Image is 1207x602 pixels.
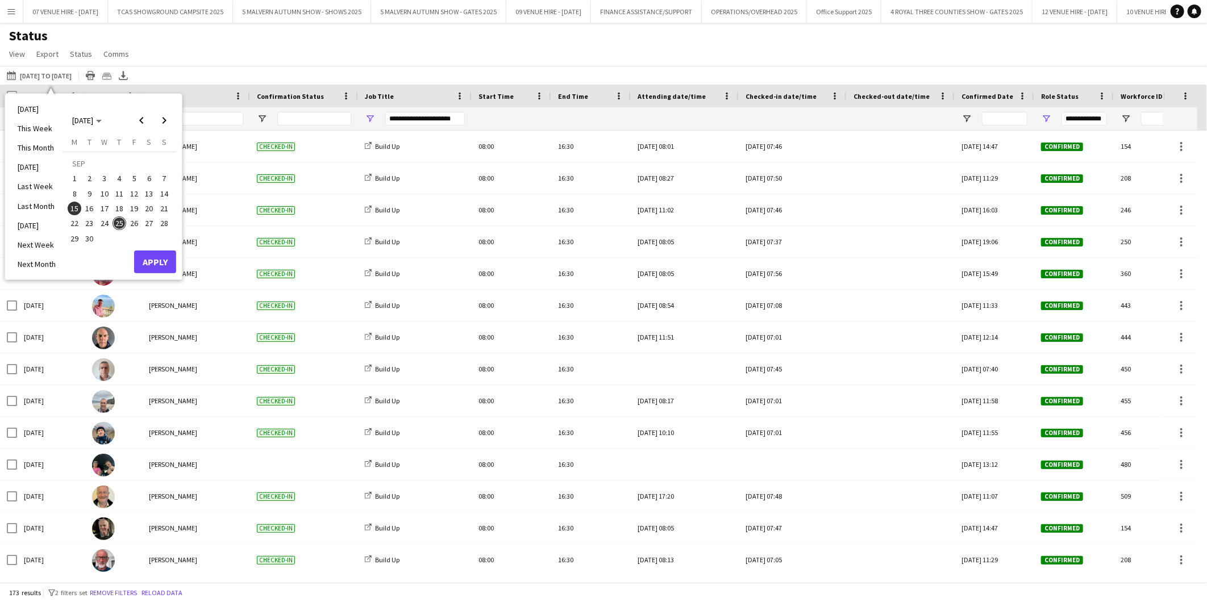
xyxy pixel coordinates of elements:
[67,216,82,231] button: 22-09-2025
[149,396,197,405] span: [PERSON_NAME]
[157,187,171,200] span: 14
[36,49,59,59] span: Export
[112,171,127,186] button: 04-09-2025
[375,396,399,405] span: Build Up
[551,353,631,384] div: 16:30
[17,449,85,480] div: [DATE]
[375,365,399,373] span: Build Up
[1041,492,1083,501] span: Confirmed
[746,385,840,416] div: [DATE] 07:01
[375,269,399,278] span: Build Up
[92,422,115,445] img: Ian Dean
[955,290,1034,321] div: [DATE] 11:33
[277,112,351,126] input: Confirmation Status Filter Input
[472,131,551,162] div: 08:00
[702,1,807,23] button: OPERATIONS/OVERHEAD 2025
[157,216,171,230] span: 28
[365,92,394,101] span: Job Title
[72,137,77,147] span: M
[97,171,112,186] button: 03-09-2025
[17,290,85,321] div: [DATE]
[257,524,295,533] span: Checked-in
[365,206,399,214] a: Build Up
[1114,544,1193,575] div: 208
[17,480,85,512] div: [DATE]
[67,186,82,201] button: 08-09-2025
[638,162,732,194] div: [DATE] 08:27
[83,187,97,200] span: 9
[88,587,139,599] button: Remove filters
[955,226,1034,257] div: [DATE] 19:06
[92,549,115,572] img: David Walker
[1121,92,1163,101] span: Workforce ID
[149,492,197,500] span: [PERSON_NAME]
[365,301,399,310] a: Build Up
[92,517,115,540] img: James Pickett
[141,171,156,186] button: 06-09-2025
[257,556,295,565] span: Checked-in
[127,186,141,201] button: 12-09-2025
[746,321,840,353] div: [DATE] 07:01
[955,512,1034,544] div: [DATE] 14:47
[375,460,399,469] span: Build Up
[365,142,399,150] a: Build Up
[1041,206,1083,215] span: Confirmed
[127,171,141,186] button: 05-09-2025
[141,186,156,201] button: 13-09-2025
[32,47,63,61] a: Export
[472,449,551,480] div: 08:00
[11,197,63,216] li: Last Month
[551,512,631,544] div: 16:30
[143,216,156,230] span: 27
[11,177,63,196] li: Last Week
[365,524,399,532] a: Build Up
[100,69,114,82] app-action-btn: Crew files as ZIP
[472,353,551,384] div: 08:00
[746,162,840,194] div: [DATE] 07:50
[472,162,551,194] div: 08:00
[375,237,399,246] span: Build Up
[149,524,197,532] span: [PERSON_NAME]
[68,232,81,245] span: 29
[1041,238,1083,246] span: Confirmed
[638,258,732,289] div: [DATE] 08:05
[1114,258,1193,289] div: 360
[92,92,111,101] span: Photo
[746,544,840,575] div: [DATE] 07:05
[97,201,112,216] button: 17-09-2025
[67,171,82,186] button: 01-09-2025
[82,201,97,216] button: 16-09-2025
[365,333,399,341] a: Build Up
[82,216,97,231] button: 23-09-2025
[112,216,127,231] button: 25-09-2025
[746,353,840,384] div: [DATE] 07:45
[17,417,85,448] div: [DATE]
[11,157,63,177] li: [DATE]
[257,238,295,246] span: Checked-in
[638,385,732,416] div: [DATE] 08:17
[127,172,141,186] span: 5
[1041,365,1083,374] span: Confirmed
[67,201,82,216] button: 15-09-2025
[55,588,88,597] span: 2 filters set
[955,544,1034,575] div: [DATE] 11:29
[99,47,134,61] a: Comms
[92,390,115,413] img: Ian Marlow
[127,216,141,231] button: 26-09-2025
[92,295,115,317] img: Karen Winfield
[98,202,111,215] span: 17
[746,226,840,257] div: [DATE] 07:37
[506,1,591,23] button: 09 VENUE HIRE - [DATE]
[638,92,706,101] span: Attending date/time
[139,587,185,599] button: Reload data
[375,174,399,182] span: Build Up
[1041,114,1051,124] button: Open Filter Menu
[1114,480,1193,512] div: 509
[375,524,399,532] span: Build Up
[1114,226,1193,257] div: 250
[147,137,152,147] span: S
[1041,397,1083,405] span: Confirmed
[162,137,167,147] span: S
[638,131,732,162] div: [DATE] 08:01
[746,92,817,101] span: Checked-in date/time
